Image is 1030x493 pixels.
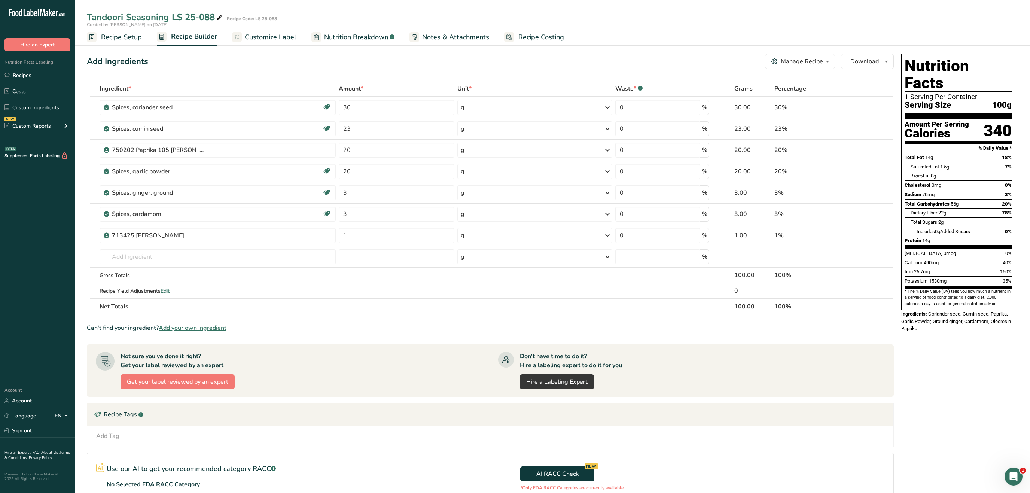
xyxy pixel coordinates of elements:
div: 30.00 [734,103,771,112]
span: Total Sugars [911,219,937,225]
p: *Only FDA RACC Categories are currently available [520,484,624,491]
span: 18% [1002,155,1012,160]
div: g [461,167,464,176]
span: 40% [1003,260,1012,265]
span: Percentage [774,84,806,93]
span: Cholesterol [905,182,930,188]
span: 0% [1005,250,1012,256]
div: 20.00 [734,146,771,155]
span: Dietary Fiber [911,210,937,216]
span: [MEDICAL_DATA] [905,250,942,256]
span: Includes Added Sugars [917,229,970,234]
a: Nutrition Breakdown [311,29,394,46]
span: Recipe Builder [171,31,217,42]
div: 1 Serving Per Container [905,93,1012,101]
a: Recipe Builder [157,28,217,46]
a: Language [4,409,36,422]
a: Customize Label [232,29,296,46]
span: Unit [457,84,472,93]
span: Created by [PERSON_NAME] on [DATE] [87,22,168,28]
span: Add your own ingredient [159,323,226,332]
div: g [461,103,464,112]
a: Privacy Policy [29,455,52,460]
span: Protein [905,238,921,243]
div: Waste [615,84,643,93]
div: Manage Recipe [781,57,823,66]
span: Get your label reviewed by an expert [127,377,228,386]
div: g [461,124,464,133]
span: 20% [1002,201,1012,207]
th: Net Totals [98,298,733,314]
span: 56g [951,201,959,207]
span: 100g [992,101,1012,110]
span: 490mg [924,260,939,265]
div: Don't have time to do it? Hire a labeling expert to do it for you [520,352,622,370]
span: Total Fat [905,155,924,160]
span: Edit [161,287,170,295]
div: Powered By FoodLabelMaker © 2025 All Rights Reserved [4,472,70,481]
div: 1.00 [734,231,771,240]
div: g [461,188,464,197]
span: 35% [1003,278,1012,284]
div: NEW [585,463,598,469]
div: Add Tag [96,432,119,441]
a: About Us . [42,450,60,455]
span: 0g [935,229,940,234]
div: Tandoori Seasoning LS 25-088 [87,10,224,24]
div: 20.00 [734,167,771,176]
span: Nutrition Breakdown [324,32,388,42]
div: Calories [905,128,969,139]
span: Customize Label [245,32,296,42]
span: 7% [1005,164,1012,170]
span: 1 [1020,468,1026,474]
div: Spices, ginger, ground [112,188,205,197]
div: 3.00 [734,188,771,197]
div: 713425 [PERSON_NAME] [112,231,205,240]
div: Can't find your ingredient? [87,323,894,332]
span: Amount [339,84,363,93]
div: Not sure you've done it right? Get your label reviewed by an expert [121,352,223,370]
span: 70mg [922,192,935,197]
div: Recipe Tags [87,403,893,426]
div: Amount Per Serving [905,121,969,128]
span: Total Carbohydrates [905,201,950,207]
div: Spices, garlic powder [112,167,205,176]
span: Download [850,57,879,66]
span: 78% [1002,210,1012,216]
input: Add Ingredient [100,249,335,264]
div: g [461,231,464,240]
span: Notes & Attachments [422,32,489,42]
span: Potassium [905,278,928,284]
div: Gross Totals [100,271,335,279]
a: Hire an Expert . [4,450,31,455]
div: 20% [774,146,851,155]
div: 3.00 [734,210,771,219]
button: Get your label reviewed by an expert [121,374,235,389]
span: Ingredient [100,84,131,93]
div: 3% [774,188,851,197]
p: No Selected FDA RACC Category [107,480,200,489]
span: 22g [938,210,946,216]
div: 1% [774,231,851,240]
span: Recipe Setup [101,32,142,42]
span: 0% [1005,182,1012,188]
button: Hire an Expert [4,38,70,51]
span: Ingredients: [901,311,927,317]
span: 1530mg [929,278,947,284]
i: Trans [911,173,923,179]
button: Manage Recipe [765,54,835,69]
div: 20% [774,167,851,176]
div: 23% [774,124,851,133]
div: Add Ingredients [87,55,148,68]
div: Recipe Code: LS 25-088 [227,15,277,22]
div: 750202 Paprika 105 [PERSON_NAME] w/[PERSON_NAME] Extract [112,146,205,155]
div: g [461,210,464,219]
span: Calcium [905,260,923,265]
div: 0 [734,286,771,295]
th: 100% [773,298,853,314]
div: Spices, coriander seed [112,103,205,112]
div: Spices, cardamom [112,210,205,219]
span: Iron [905,269,913,274]
button: AI RACC Check NEW [520,466,594,481]
div: EN [55,411,70,420]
